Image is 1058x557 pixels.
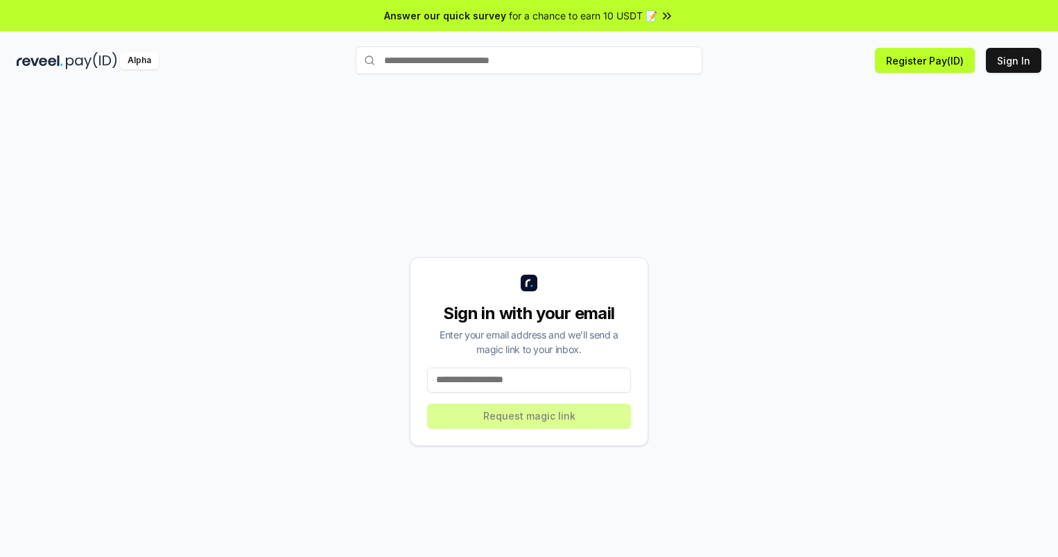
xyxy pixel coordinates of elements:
img: reveel_dark [17,52,63,69]
button: Register Pay(ID) [875,48,975,73]
div: Alpha [120,52,159,69]
div: Sign in with your email [427,302,631,325]
span: for a chance to earn 10 USDT 📝 [509,8,657,23]
button: Sign In [986,48,1041,73]
img: logo_small [521,275,537,291]
div: Enter your email address and we’ll send a magic link to your inbox. [427,327,631,357]
span: Answer our quick survey [384,8,506,23]
img: pay_id [66,52,117,69]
